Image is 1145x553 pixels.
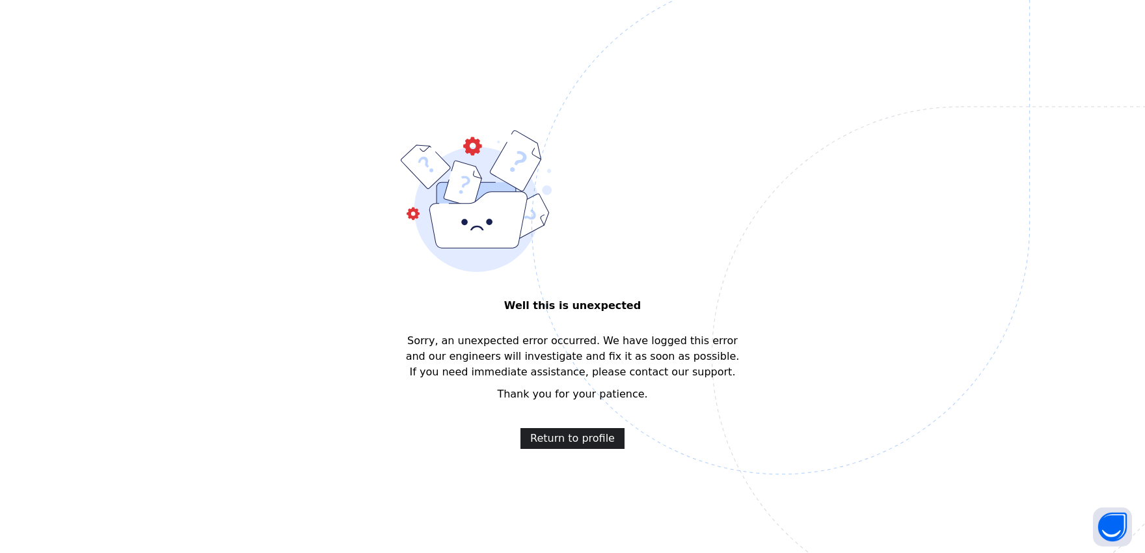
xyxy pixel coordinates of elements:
span: Thank you for your patience. [497,388,647,400]
span: Return to profile [530,431,615,446]
span: Well this is unexpected [401,298,744,314]
button: Open asap [1093,507,1132,546]
span: Sorry, an unexpected error occurred. We have logged this error and our engineers will investigate... [401,333,744,380]
img: error-bound.9d27ae2af7d8ffd69f21ced9f822e0fd.svg [401,130,552,272]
